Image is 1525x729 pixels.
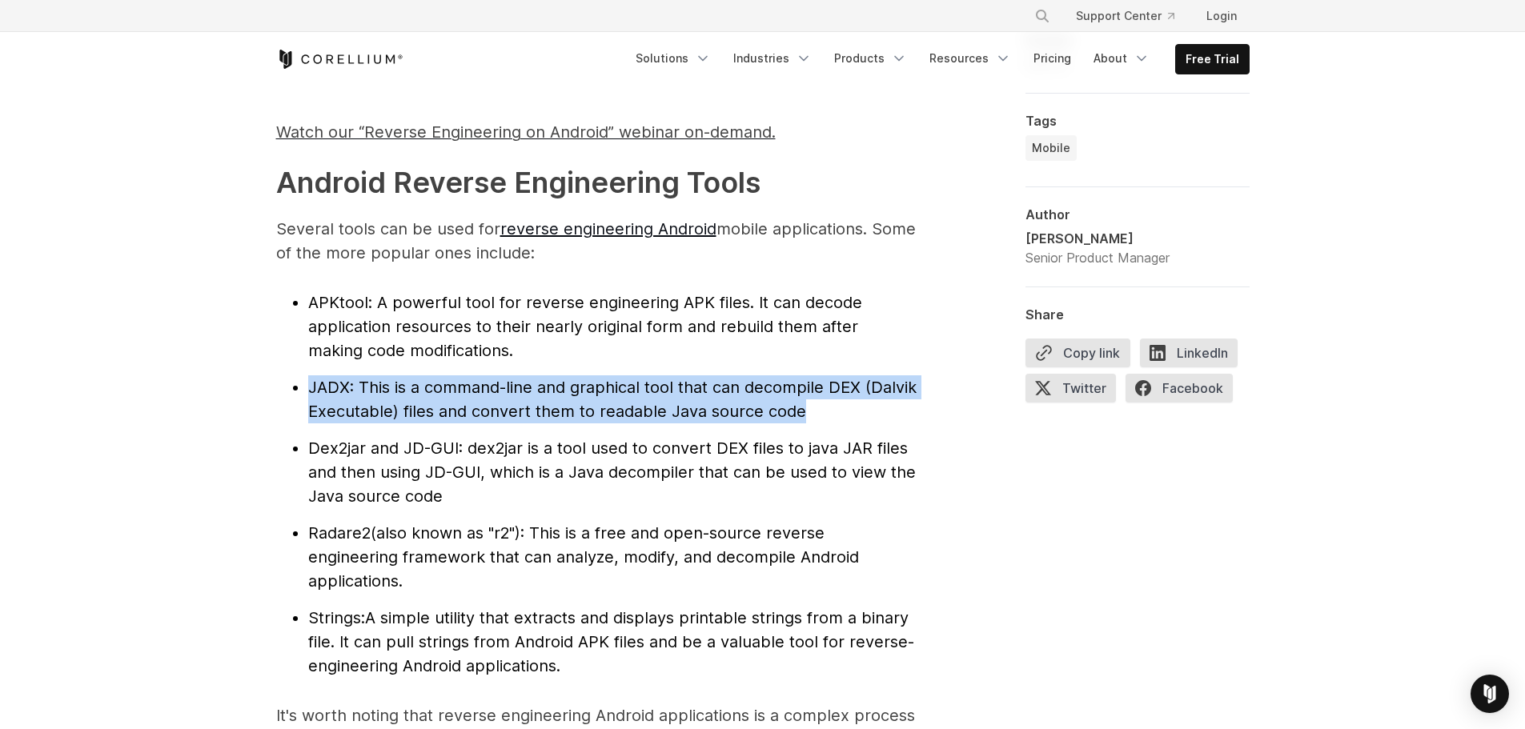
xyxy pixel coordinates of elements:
[1176,45,1249,74] a: Free Trial
[1025,229,1170,248] div: [PERSON_NAME]
[1025,206,1250,222] div: Author
[1140,338,1247,374] a: LinkedIn
[308,608,365,627] span: Strings:
[276,129,776,140] a: Watch our “Reverse Engineering on Android” webinar on-demand.
[1063,2,1187,30] a: Support Center
[308,293,862,360] span: : A powerful tool for reverse engineering APK files. It can decode application resources to their...
[1126,374,1242,409] a: Facebook
[1025,306,1250,322] div: Share
[1028,2,1057,30] button: Search
[1025,374,1126,409] a: Twitter
[308,439,459,458] span: Dex2jar and JD-GUI
[308,378,350,397] span: JADX
[500,219,716,238] a: reverse engineering Android
[1025,374,1116,403] span: Twitter
[1025,248,1170,267] div: Senior Product Manager
[308,378,917,421] span: : This is a command-line and graphical tool that can decompile DEX (Dalvik Executable) files and ...
[276,165,760,200] strong: Android Reverse Engineering Tools
[276,50,403,69] a: Corellium Home
[1015,2,1250,30] div: Navigation Menu
[920,44,1021,73] a: Resources
[1140,338,1238,367] span: LinkedIn
[308,523,371,543] span: Radare2
[308,439,916,506] span: : dex2jar is a tool used to convert DEX files to java JAR files and then using JD-GUI, which is a...
[1471,675,1509,713] div: Open Intercom Messenger
[276,217,917,265] p: Several tools can be used for mobile applications. Some of the more popular ones include:
[1084,44,1159,73] a: About
[1032,140,1070,156] span: Mobile
[276,122,776,142] span: Watch our “Reverse Engineering on Android” webinar on-demand.
[1024,44,1081,73] a: Pricing
[626,44,1250,74] div: Navigation Menu
[1025,113,1250,129] div: Tags
[308,523,859,591] span: (also known as "r2"): This is a free and open-source reverse engineering framework that can analy...
[1025,338,1130,367] button: Copy link
[1194,2,1250,30] a: Login
[724,44,821,73] a: Industries
[308,293,368,312] span: APKtool
[1025,135,1077,161] a: Mobile
[308,608,914,675] span: A simple utility that extracts and displays printable strings from a binary file. It can pull str...
[626,44,720,73] a: Solutions
[825,44,917,73] a: Products
[1126,374,1233,403] span: Facebook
